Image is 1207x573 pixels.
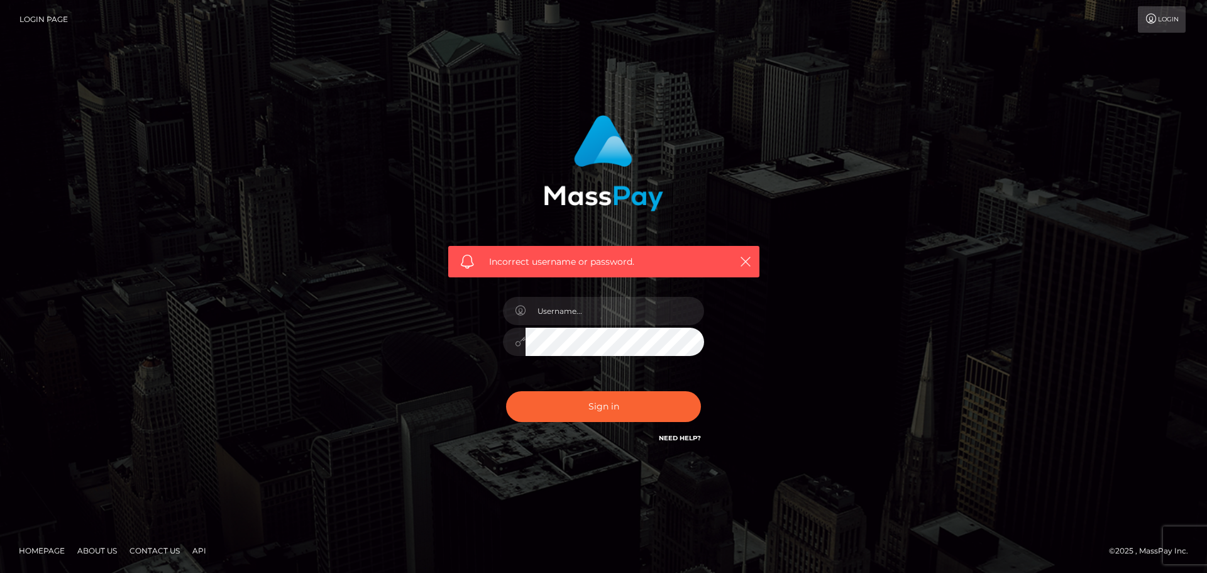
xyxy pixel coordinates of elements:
[72,541,122,560] a: About Us
[124,541,185,560] a: Contact Us
[506,391,701,422] button: Sign in
[19,6,68,33] a: Login Page
[489,255,719,269] span: Incorrect username or password.
[1138,6,1186,33] a: Login
[526,297,704,325] input: Username...
[187,541,211,560] a: API
[14,541,70,560] a: Homepage
[544,115,663,211] img: MassPay Login
[1109,544,1198,558] div: © 2025 , MassPay Inc.
[659,434,701,442] a: Need Help?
